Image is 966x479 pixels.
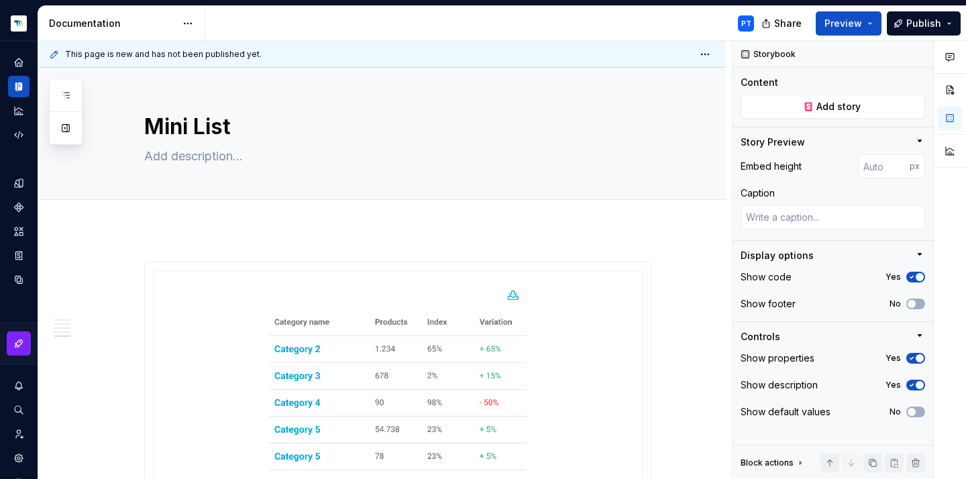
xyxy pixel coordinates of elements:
div: Show description [741,378,818,392]
div: Controls [741,330,780,343]
div: PT [741,18,751,29]
button: Display options [741,249,925,262]
a: Analytics [8,100,30,121]
span: Publish [906,17,941,30]
div: Content [741,76,778,89]
button: Controls [741,330,925,343]
span: This page is new and has not been published yet. [65,49,262,60]
textarea: Mini List [142,111,649,143]
label: No [890,407,901,417]
div: Block actions [741,458,794,468]
button: Search ⌘K [8,399,30,421]
div: Story Preview [741,136,805,149]
a: Data sources [8,269,30,290]
span: Preview [824,17,862,30]
label: No [890,299,901,309]
label: Yes [885,272,901,282]
label: Yes [885,353,901,364]
a: Components [8,197,30,218]
a: Settings [8,447,30,469]
div: Show footer [741,297,796,311]
label: Yes [885,380,901,390]
button: Notifications [8,375,30,396]
a: Code automation [8,124,30,146]
button: Story Preview [741,136,925,149]
a: Design tokens [8,172,30,194]
div: Block actions [741,454,806,472]
button: Add story [741,95,925,119]
div: Show default values [741,405,830,419]
a: Invite team [8,423,30,445]
img: d2ecb461-6a4b-4bd5-a5e7-8e16164cca3e.png [11,15,27,32]
input: Auto [858,154,910,178]
div: Caption [741,187,775,200]
p: px [910,161,920,172]
span: Share [774,17,802,30]
div: Embed height [741,160,802,173]
a: Storybook stories [8,245,30,266]
div: Documentation [49,17,176,30]
span: Add story [816,100,861,113]
div: Display options [741,249,814,262]
button: Publish [887,11,961,36]
button: Share [755,11,810,36]
button: Preview [816,11,881,36]
a: Assets [8,221,30,242]
a: Home [8,52,30,73]
div: Show properties [741,352,814,365]
a: Documentation [8,76,30,97]
div: Show code [741,270,792,284]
